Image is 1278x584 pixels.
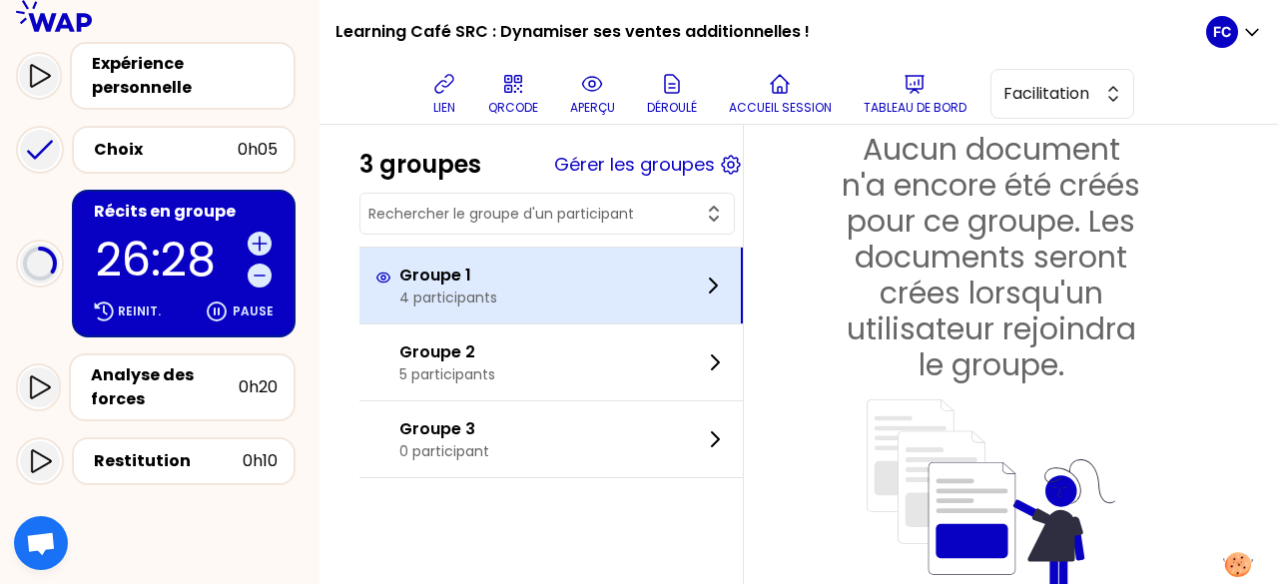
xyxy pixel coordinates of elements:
p: 5 participants [399,364,495,384]
p: 4 participants [399,288,497,307]
div: Analyse des forces [91,363,239,411]
button: Déroulé [639,64,705,124]
p: QRCODE [488,100,538,116]
div: Récits en groupe [94,200,278,224]
p: 0 participant [399,441,489,461]
button: lien [424,64,464,124]
div: 0h10 [243,449,278,473]
button: FC [1206,16,1262,48]
div: Expérience personnelle [92,52,278,100]
button: QRCODE [480,64,546,124]
button: Tableau de bord [856,64,974,124]
p: Déroulé [647,100,697,116]
p: Groupe 2 [399,340,495,364]
div: Choix [94,138,238,162]
p: aperçu [570,100,615,116]
p: Pause [233,303,274,319]
input: Rechercher le groupe d'un participant [368,204,702,224]
button: Gérer les groupes [554,151,715,179]
p: Groupe 3 [399,417,489,441]
button: Facilitation [990,69,1134,119]
button: aperçu [562,64,623,124]
div: 0h05 [238,138,278,162]
p: FC [1213,22,1231,42]
button: Accueil session [721,64,840,124]
h2: Aucun document n'a encore été créés pour ce groupe. Les documents seront crées lorsqu'un utilisat... [760,132,1222,383]
div: 3 groupes [359,149,481,181]
p: Groupe 1 [399,264,497,288]
p: Tableau de bord [864,100,966,116]
p: lien [433,100,455,116]
span: Facilitation [1003,82,1093,106]
div: 0h20 [239,375,278,399]
p: 26:28 [96,237,240,283]
p: Accueil session [729,100,832,116]
div: Restitution [94,449,243,473]
p: Reinit. [118,303,161,319]
div: Ouvrir le chat [14,516,68,570]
